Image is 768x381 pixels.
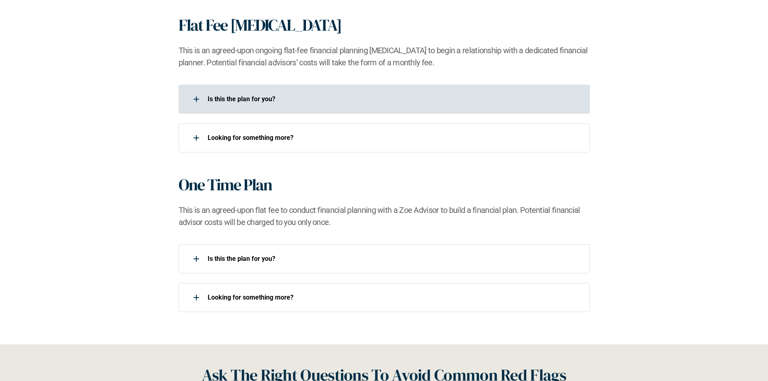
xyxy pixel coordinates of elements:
p: Is this the plan for you?​ [208,255,579,262]
p: Is this the plan for you?​ [208,95,579,103]
h2: This is an agreed-upon ongoing flat-fee financial planning [MEDICAL_DATA] to begin a relationship... [179,44,590,69]
h1: One Time Plan [179,175,272,194]
h1: Flat Fee [MEDICAL_DATA] [179,15,341,35]
p: Looking for something more?​ [208,134,579,142]
p: Looking for something more?​ [208,294,579,301]
h2: This is an agreed-upon flat fee to conduct financial planning with a Zoe Advisor to build a finan... [179,204,590,228]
